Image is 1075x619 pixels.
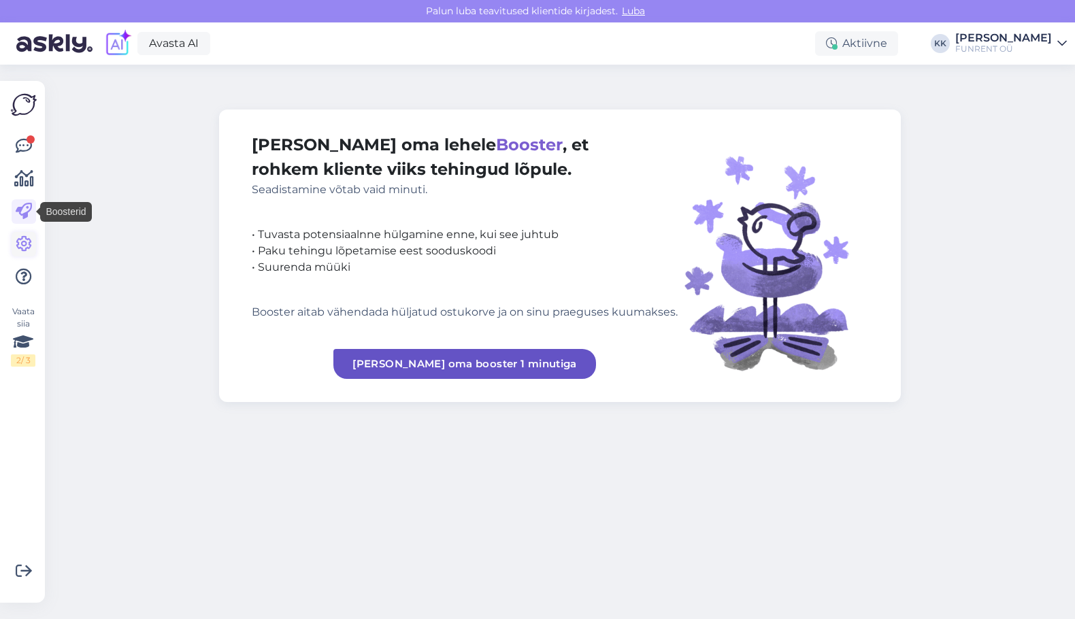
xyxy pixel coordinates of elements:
[252,259,678,275] div: • Suurenda müüki
[678,133,868,379] img: illustration
[955,44,1052,54] div: FUNRENT OÜ
[252,304,678,320] div: Booster aitab vähendada hüljatud ostukorve ja on sinu praeguses kuumakses.
[11,92,37,118] img: Askly Logo
[252,182,678,198] div: Seadistamine võtab vaid minuti.
[252,227,678,243] div: • Tuvasta potensiaalnne hülgamine enne, kui see juhtub
[11,354,35,367] div: 2 / 3
[333,349,596,379] a: [PERSON_NAME] oma booster 1 minutiga
[618,5,649,17] span: Luba
[40,202,91,222] div: Boosterid
[252,133,678,198] div: [PERSON_NAME] oma lehele , et rohkem kliente viiks tehingud lõpule.
[815,31,898,56] div: Aktiivne
[955,33,1067,54] a: [PERSON_NAME]FUNRENT OÜ
[955,33,1052,44] div: [PERSON_NAME]
[103,29,132,58] img: explore-ai
[252,243,678,259] div: • Paku tehingu lõpetamise eest sooduskoodi
[11,305,35,367] div: Vaata siia
[496,135,563,154] span: Booster
[931,34,950,53] div: KK
[137,32,210,55] a: Avasta AI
